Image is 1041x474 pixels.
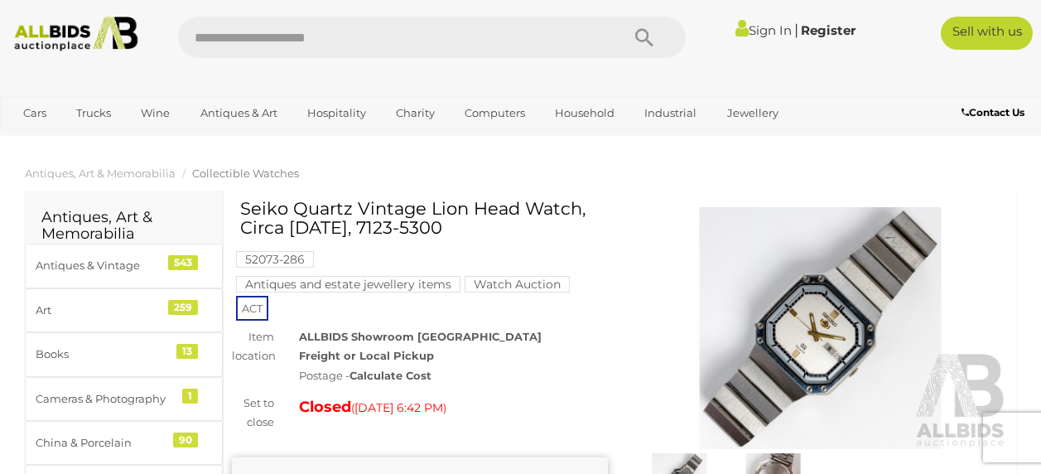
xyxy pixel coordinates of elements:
[41,210,206,243] h2: Antiques, Art & Memorabilia
[236,276,460,293] mark: Antiques and estate jewellery items
[25,288,223,332] a: Art 259
[385,99,446,127] a: Charity
[25,421,223,465] a: China & Porcelain 90
[25,332,223,376] a: Books 13
[25,244,223,288] a: Antiques & Vintage 543
[12,99,57,127] a: Cars
[219,394,287,433] div: Set to close
[7,17,145,51] img: Allbids.com.au
[182,389,198,404] div: 1
[25,377,223,421] a: Cameras & Photography 1
[941,17,1033,50] a: Sell with us
[735,22,792,38] a: Sign In
[192,167,299,180] a: Collectible Watches
[961,104,1029,122] a: Contact Us
[36,256,172,275] div: Antiques & Vintage
[351,401,446,414] span: ( )
[168,300,198,315] div: 259
[137,127,277,154] a: [GEOGRAPHIC_DATA]
[603,17,686,58] button: Search
[801,22,855,38] a: Register
[454,99,536,127] a: Computers
[299,349,434,362] strong: Freight or Local Pickup
[236,253,314,266] a: 52073-286
[12,127,65,154] a: Office
[633,207,1009,449] img: Seiko Quartz Vintage Lion Head Watch, Circa 1980, 7123-5300
[36,389,172,409] div: Cameras & Photography
[240,199,604,237] h1: Seiko Quartz Vintage Lion Head Watch, Circa [DATE], 7123-5300
[236,251,314,268] mark: 52073-286
[236,296,268,321] span: ACT
[219,327,287,366] div: Item location
[716,99,789,127] a: Jewellery
[74,127,129,154] a: Sports
[173,433,198,447] div: 90
[190,99,288,127] a: Antiques & Art
[961,106,1024,118] b: Contact Us
[25,167,176,180] a: Antiques, Art & Memorabilia
[299,366,608,385] div: Postage -
[349,369,431,382] strong: Calculate Cost
[168,255,198,270] div: 543
[299,330,542,343] strong: ALLBIDS Showroom [GEOGRAPHIC_DATA]
[36,345,172,364] div: Books
[634,99,707,127] a: Industrial
[65,99,122,127] a: Trucks
[465,278,570,291] a: Watch Auction
[36,301,172,320] div: Art
[794,21,798,39] span: |
[354,400,443,415] span: [DATE] 6:42 PM
[36,433,172,452] div: China & Porcelain
[299,398,351,416] strong: Closed
[176,344,198,359] div: 13
[544,99,625,127] a: Household
[236,278,460,291] a: Antiques and estate jewellery items
[465,276,570,293] mark: Watch Auction
[296,99,377,127] a: Hospitality
[130,99,181,127] a: Wine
